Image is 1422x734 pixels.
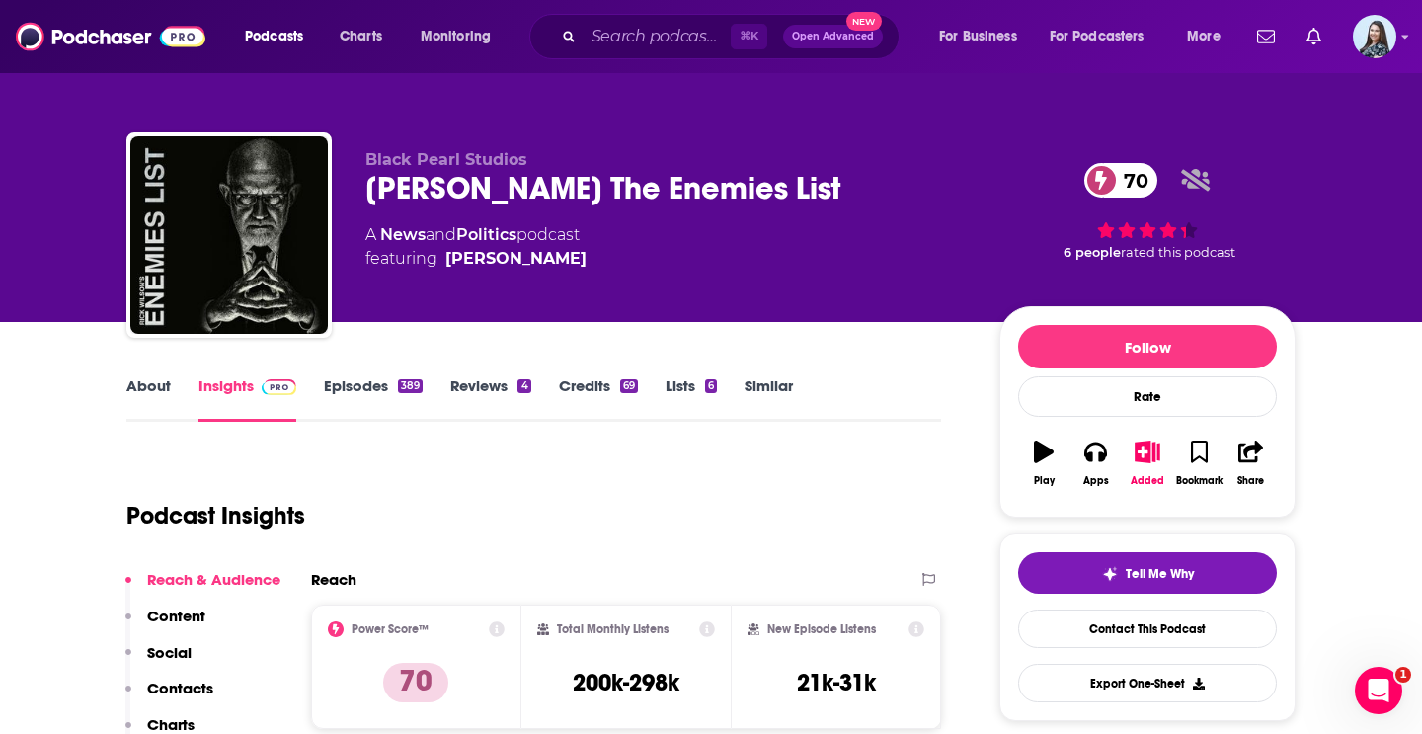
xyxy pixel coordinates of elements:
[421,23,491,50] span: Monitoring
[456,225,516,244] a: Politics
[426,225,456,244] span: and
[1064,245,1121,260] span: 6 people
[147,679,213,697] p: Contacts
[925,21,1042,52] button: open menu
[365,247,587,271] span: featuring
[1353,15,1396,58] button: Show profile menu
[731,24,767,49] span: ⌘ K
[1018,664,1277,702] button: Export One-Sheet
[1084,163,1158,198] a: 70
[1018,325,1277,368] button: Follow
[445,247,587,271] a: Rick Wilson
[1249,20,1283,53] a: Show notifications dropdown
[1018,428,1069,499] button: Play
[1102,566,1118,582] img: tell me why sparkle
[1395,667,1411,683] span: 1
[584,21,731,52] input: Search podcasts, credits, & more...
[352,622,429,636] h2: Power Score™
[1121,245,1235,260] span: rated this podcast
[324,376,423,422] a: Episodes389
[1018,552,1277,594] button: tell me why sparkleTell Me Why
[1173,428,1224,499] button: Bookmark
[1083,475,1109,487] div: Apps
[1018,376,1277,417] div: Rate
[767,622,876,636] h2: New Episode Listens
[311,570,356,589] h2: Reach
[1299,20,1329,53] a: Show notifications dropdown
[783,25,883,48] button: Open AdvancedNew
[1037,21,1173,52] button: open menu
[620,379,638,393] div: 69
[380,225,426,244] a: News
[548,14,918,59] div: Search podcasts, credits, & more...
[745,376,793,422] a: Similar
[1237,475,1264,487] div: Share
[1126,566,1194,582] span: Tell Me Why
[792,32,874,41] span: Open Advanced
[939,23,1017,50] span: For Business
[125,679,213,715] button: Contacts
[147,715,195,734] p: Charts
[559,376,638,422] a: Credits69
[130,136,328,334] img: Rick Wilson's The Enemies List
[1050,23,1145,50] span: For Podcasters
[365,150,527,169] span: Black Pearl Studios
[1034,475,1055,487] div: Play
[407,21,516,52] button: open menu
[797,668,876,697] h3: 21k-31k
[1173,21,1245,52] button: open menu
[450,376,530,422] a: Reviews4
[125,643,192,680] button: Social
[1355,667,1402,714] iframe: Intercom live chat
[398,379,423,393] div: 389
[340,23,382,50] span: Charts
[1176,475,1223,487] div: Bookmark
[1122,428,1173,499] button: Added
[1104,163,1158,198] span: 70
[365,223,587,271] div: A podcast
[1225,428,1277,499] button: Share
[327,21,394,52] a: Charts
[125,570,280,607] button: Reach & Audience
[16,18,205,55] img: Podchaser - Follow, Share and Rate Podcasts
[147,643,192,662] p: Social
[1353,15,1396,58] img: User Profile
[125,607,205,643] button: Content
[517,379,530,393] div: 4
[1187,23,1221,50] span: More
[1069,428,1121,499] button: Apps
[198,376,296,422] a: InsightsPodchaser Pro
[557,622,669,636] h2: Total Monthly Listens
[383,663,448,702] p: 70
[999,150,1296,273] div: 70 6 peoplerated this podcast
[1018,610,1277,648] a: Contact This Podcast
[147,607,205,625] p: Content
[705,379,717,393] div: 6
[126,376,171,422] a: About
[1131,475,1164,487] div: Added
[262,379,296,395] img: Podchaser Pro
[231,21,329,52] button: open menu
[666,376,717,422] a: Lists6
[245,23,303,50] span: Podcasts
[126,501,305,530] h1: Podcast Insights
[846,12,882,31] span: New
[147,570,280,589] p: Reach & Audience
[1353,15,1396,58] span: Logged in as brookefortierpr
[573,668,679,697] h3: 200k-298k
